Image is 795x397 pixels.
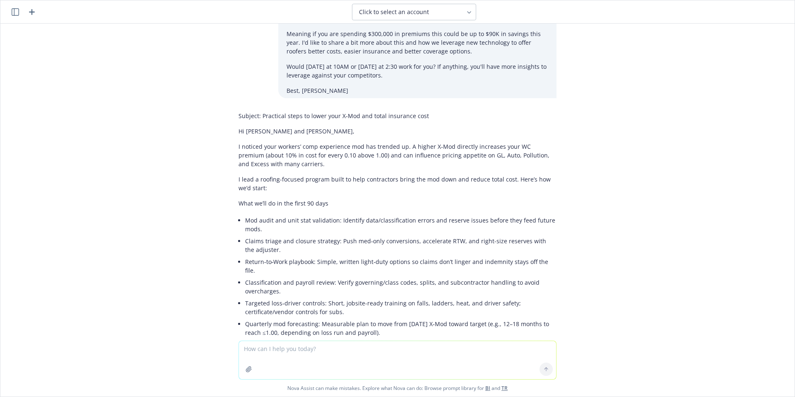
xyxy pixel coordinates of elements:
[245,235,556,256] li: Claims triage and closure strategy: Push med‑only conversions, accelerate RTW, and right-size res...
[238,111,556,120] p: Subject: Practical steps to lower your X‑Mod and total insurance cost
[352,4,476,20] button: Click to select an account
[245,276,556,297] li: Classification and payroll review: Verify governing/class codes, splits, and subcontractor handli...
[245,297,556,318] li: Targeted loss‑driver controls: Short, jobsite-ready training on falls, ladders, heat, and driver ...
[245,318,556,339] li: Quarterly mod forecasting: Measurable plan to move from [DATE] X‑Mod toward target (e.g., 12–18 m...
[245,256,556,276] li: Return‑to‑Work playbook: Simple, written light‑duty options so claims don’t linger and indemnity ...
[245,214,556,235] li: Mod audit and unit stat validation: Identify data/classification errors and reserve issues before...
[238,175,556,192] p: I lead a roofing-focused program built to help contractors bring the mod down and reduce total co...
[287,29,548,56] p: Meaning if you are spending $300,000 in premiums this could be up to $90K in savings this year. I...
[501,385,508,392] a: TR
[238,199,556,208] p: What we’ll do in the first 90 days
[485,385,490,392] a: BI
[359,8,429,16] span: Click to select an account
[238,127,556,136] p: Hi [PERSON_NAME] and [PERSON_NAME],
[287,86,548,95] p: Best, [PERSON_NAME]
[238,142,556,168] p: I noticed your workers’ comp experience mod has trended up. A higher X‑Mod directly increases you...
[4,380,791,397] span: Nova Assist can make mistakes. Explore what Nova can do: Browse prompt library for and
[287,62,548,80] p: Would [DATE] at 10AM or [DATE] at 2:30 work for you? If anything, you'll have more insights to le...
